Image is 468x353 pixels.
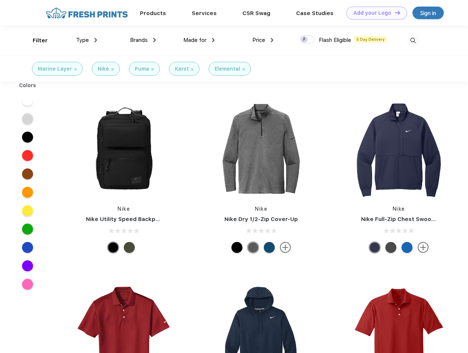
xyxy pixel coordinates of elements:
[33,36,48,45] div: Filter
[248,242,259,253] div: Black Heather
[108,242,119,253] div: Black
[215,65,240,73] div: Elemental
[98,65,109,73] div: Nike
[393,206,405,212] a: Nike
[385,242,396,253] div: Anthracite
[413,7,444,19] a: Sign in
[38,65,72,73] div: Marine Layer
[14,82,42,89] div: Colors
[135,65,149,73] div: Puma
[319,37,351,43] span: Flash Eligible
[111,68,114,71] img: filter_cancel.svg
[224,216,298,222] a: Nike Dry 1/2-Zip Cover-Up
[130,37,148,43] span: Brands
[271,38,273,42] img: dropdown.png
[140,10,166,17] a: Products
[153,38,156,42] img: dropdown.png
[86,216,165,222] a: Nike Utility Speed Backpack
[350,100,448,198] img: func=resize&h=266
[75,100,173,198] img: func=resize&h=266
[402,242,413,253] div: Royal
[361,216,459,222] a: Nike Full-Zip Chest Swoosh Jacket
[212,38,215,42] img: dropdown.png
[255,206,267,212] a: Nike
[231,242,242,253] div: Black
[192,10,217,17] a: Services
[407,35,419,47] img: desktop_search.svg
[354,36,387,43] span: 5 Day Delivery
[175,65,189,73] div: Karst
[191,68,194,71] img: filter_cancel.svg
[74,68,77,71] img: filter_cancel.svg
[151,68,154,71] img: filter_cancel.svg
[353,10,391,16] div: Add your Logo
[420,9,436,17] div: Sign in
[264,242,275,253] div: Gym Blue
[76,37,89,43] span: Type
[395,11,400,15] img: DT
[183,37,206,43] span: Made for
[242,68,245,71] img: filter_cancel.svg
[94,38,97,42] img: dropdown.png
[44,7,130,19] img: fo%20logo%202.webp
[242,10,270,17] a: CSR Swag
[280,242,291,253] img: more.svg
[118,206,130,212] a: Nike
[124,242,135,253] div: Cargo Khaki
[252,37,265,43] span: Price
[369,242,380,253] div: Midnight Navy
[212,100,310,198] img: func=resize&h=266
[418,242,429,253] img: more.svg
